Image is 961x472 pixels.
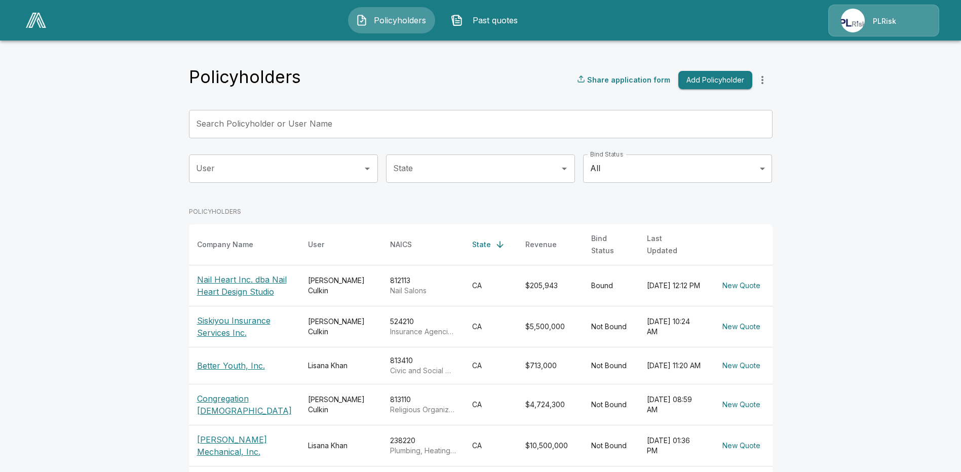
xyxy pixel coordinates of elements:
[390,327,456,337] p: Insurance Agencies and Brokerages
[390,395,456,415] div: 813110
[451,14,463,26] img: Past quotes Icon
[718,277,764,295] button: New Quote
[639,347,710,384] td: [DATE] 11:20 AM
[583,425,639,466] td: Not Bound
[647,232,684,257] div: Last Updated
[587,74,670,85] p: Share application form
[718,437,764,455] button: New Quote
[390,317,456,337] div: 524210
[674,71,752,90] a: Add Policyholder
[525,239,557,251] div: Revenue
[308,395,374,415] div: [PERSON_NAME] Culkin
[873,16,896,26] p: PLRisk
[718,396,764,414] button: New Quote
[639,425,710,466] td: [DATE] 01:36 PM
[356,14,368,26] img: Policyholders Icon
[583,306,639,347] td: Not Bound
[189,207,773,216] p: POLICYHOLDERS
[464,425,517,466] td: CA
[718,318,764,336] button: New Quote
[557,162,571,176] button: Open
[639,384,710,425] td: [DATE] 08:59 AM
[443,7,530,33] button: Past quotes IconPast quotes
[390,405,456,415] p: Religious Organizations
[197,239,253,251] div: Company Name
[197,360,292,372] p: Better Youth, Inc.
[678,71,752,90] button: Add Policyholder
[472,239,491,251] div: State
[308,276,374,296] div: [PERSON_NAME] Culkin
[390,366,456,376] p: Civic and Social Organizations
[752,70,773,90] button: more
[464,347,517,384] td: CA
[841,9,865,32] img: Agency Icon
[197,314,292,339] p: Siskiyou Insurance Services Inc.
[583,154,772,183] div: All
[517,347,583,384] td: $713,000
[372,14,428,26] span: Policyholders
[360,162,374,176] button: Open
[583,224,639,265] th: Bind Status
[464,384,517,425] td: CA
[308,317,374,337] div: [PERSON_NAME] Culkin
[348,7,435,33] button: Policyholders IconPolicyholders
[583,384,639,425] td: Not Bound
[390,446,456,456] p: Plumbing, Heating, and Air-Conditioning Contractors
[583,347,639,384] td: Not Bound
[639,306,710,347] td: [DATE] 10:24 AM
[390,239,412,251] div: NAICS
[189,66,301,88] h4: Policyholders
[308,441,374,451] div: Lisana Khan
[590,150,623,159] label: Bind Status
[197,273,292,298] p: Nail Heart Inc. dba Nail Heart Design Studio
[308,239,324,251] div: User
[197,392,292,417] p: Congregation [DEMOGRAPHIC_DATA]
[390,286,456,296] p: Nail Salons
[26,13,46,28] img: AA Logo
[517,265,583,306] td: $205,943
[467,14,523,26] span: Past quotes
[464,265,517,306] td: CA
[308,361,374,371] div: Lisana Khan
[718,357,764,375] button: New Quote
[464,306,517,347] td: CA
[583,265,639,306] td: Bound
[390,356,456,376] div: 813410
[390,436,456,456] div: 238220
[517,425,583,466] td: $10,500,000
[390,276,456,296] div: 812113
[828,5,939,36] a: Agency IconPLRisk
[639,265,710,306] td: [DATE] 12:12 PM
[517,384,583,425] td: $4,724,300
[197,434,292,458] p: [PERSON_NAME] Mechanical, Inc.
[517,306,583,347] td: $5,500,000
